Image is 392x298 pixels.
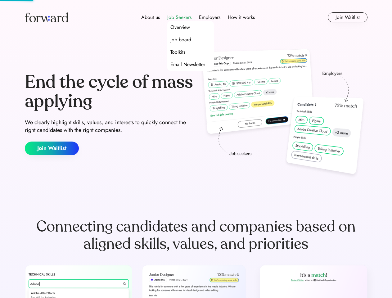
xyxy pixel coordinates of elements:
[141,14,160,21] div: About us
[25,73,194,111] div: End the cycle of mass applying
[228,14,255,21] div: How it works
[25,119,194,134] div: We clearly highlight skills, values, and interests to quickly connect the right candidates with t...
[170,24,190,31] div: Overview
[170,48,185,56] div: Toolkits
[170,36,191,43] div: Job board
[25,142,79,155] button: Join Waitlist
[170,61,205,68] div: Email Newsletter
[199,47,367,181] img: hero-image.png
[328,12,367,22] button: Join Waitlist
[25,12,68,22] img: Forward logo
[25,218,367,253] div: Connecting candidates and companies based on aligned skills, values, and priorities
[199,14,220,21] div: Employers
[167,14,191,21] div: Job Seekers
